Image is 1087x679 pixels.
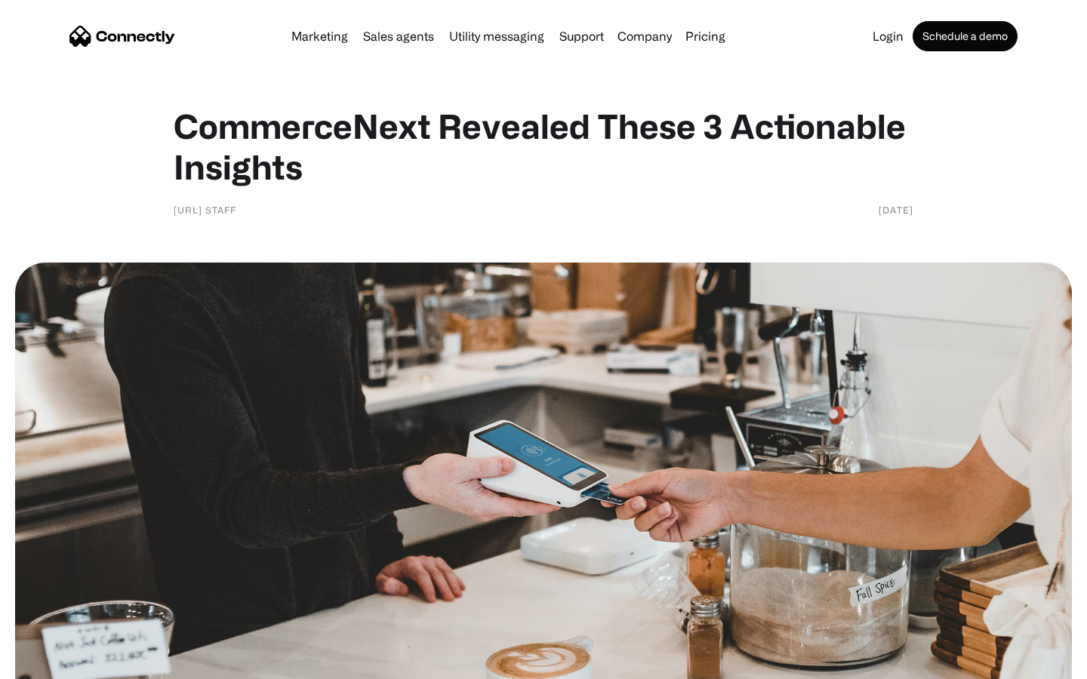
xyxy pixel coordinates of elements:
[553,30,610,42] a: Support
[867,30,910,42] a: Login
[357,30,440,42] a: Sales agents
[69,25,175,48] a: home
[30,653,91,674] ul: Language list
[285,30,354,42] a: Marketing
[617,26,672,47] div: Company
[443,30,550,42] a: Utility messaging
[15,653,91,674] aside: Language selected: English
[679,30,731,42] a: Pricing
[174,202,236,217] div: [URL] Staff
[879,202,913,217] div: [DATE]
[913,21,1018,51] a: Schedule a demo
[613,26,676,47] div: Company
[174,106,913,187] h1: CommerceNext Revealed These 3 Actionable Insights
